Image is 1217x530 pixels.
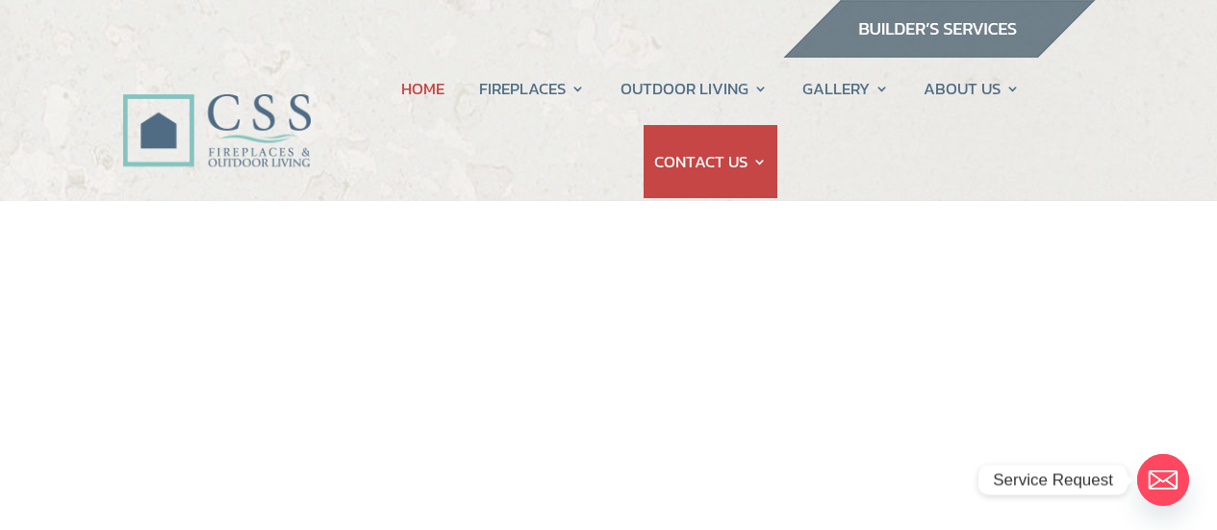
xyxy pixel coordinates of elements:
[621,52,768,125] a: OUTDOOR LIVING
[401,52,444,125] a: HOME
[122,42,312,177] img: CSS Fireplaces & Outdoor Living (Formerly Construction Solutions & Supply)- Jacksonville Ormond B...
[1137,454,1189,506] a: Email
[782,39,1096,64] a: builder services construction supply
[802,52,889,125] a: GALLERY
[924,52,1020,125] a: ABOUT US
[654,125,767,198] a: CONTACT US
[479,52,585,125] a: FIREPLACES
